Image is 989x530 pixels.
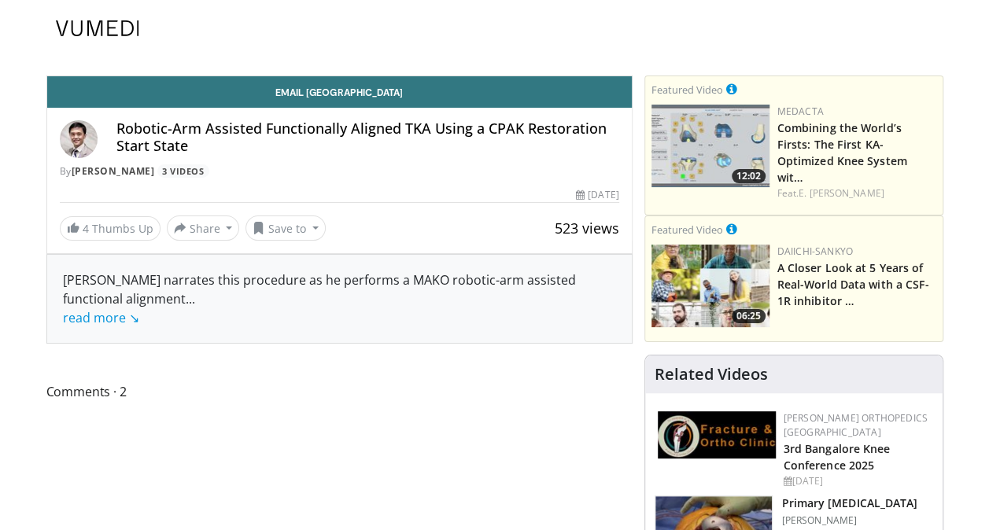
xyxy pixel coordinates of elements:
small: Featured Video [651,223,723,237]
span: 4 [83,221,89,236]
a: Daiichi-Sankyo [777,245,853,258]
a: 12:02 [651,105,769,187]
small: Featured Video [651,83,723,97]
img: aaf1b7f9-f888-4d9f-a252-3ca059a0bd02.150x105_q85_crop-smart_upscale.jpg [651,105,769,187]
div: Feat. [777,186,936,201]
span: Comments 2 [46,381,633,402]
div: [DATE] [576,188,618,202]
a: read more ↘ [63,309,139,326]
h4: Robotic-Arm Assisted Functionally Aligned TKA Using a CPAK Restoration Start State [116,120,619,154]
span: 523 views [555,219,619,237]
button: Save to [245,215,326,241]
a: Email [GEOGRAPHIC_DATA] [47,76,632,108]
a: E. [PERSON_NAME] [799,186,884,200]
a: [PERSON_NAME] Orthopedics [GEOGRAPHIC_DATA] [784,411,928,439]
a: 3rd Bangalore Knee Conference 2025 [784,441,891,473]
div: By [60,164,619,179]
div: [PERSON_NAME] narrates this procedure as he performs a MAKO robotic-arm assisted functional align... [63,271,616,327]
h3: Combining the World’s Firsts: The First KA-Optimized Knee System with the First Handheld Robotic ... [777,119,936,185]
img: 1ab50d05-db0e-42c7-b700-94c6e0976be2.jpeg.150x105_q85_autocrop_double_scale_upscale_version-0.2.jpg [658,411,776,458]
p: [PERSON_NAME] [782,514,917,527]
a: This is paid for by Medacta [726,80,737,98]
img: 93c22cae-14d1-47f0-9e4a-a244e824b022.png.150x105_q85_crop-smart_upscale.jpg [651,245,769,327]
a: 3 Videos [157,164,209,178]
button: Share [167,215,240,241]
img: Avatar [60,120,98,158]
a: Combining the World’s Firsts: The First KA-Optimized Knee System wit… [777,120,907,185]
a: 4 Thumbs Up [60,216,161,241]
h4: Related Videos [655,365,768,384]
a: 06:25 [651,245,769,327]
h3: Primary [MEDICAL_DATA] [782,495,917,511]
a: [PERSON_NAME] [72,164,155,178]
a: This is paid for by Daiichi-Sankyo [726,220,737,237]
span: 06:25 [732,309,766,323]
div: [DATE] [784,474,930,488]
a: Medacta [777,105,824,118]
h3: A Closer Look at 5 Years of Real-World Data with a CSF-1R inhibitor for patients with TGCT [777,259,936,308]
a: A Closer Look at 5 Years of Real-World Data with a CSF-1R inhibitor … [777,260,930,308]
span: 12:02 [732,169,766,183]
img: VuMedi Logo [56,20,139,36]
